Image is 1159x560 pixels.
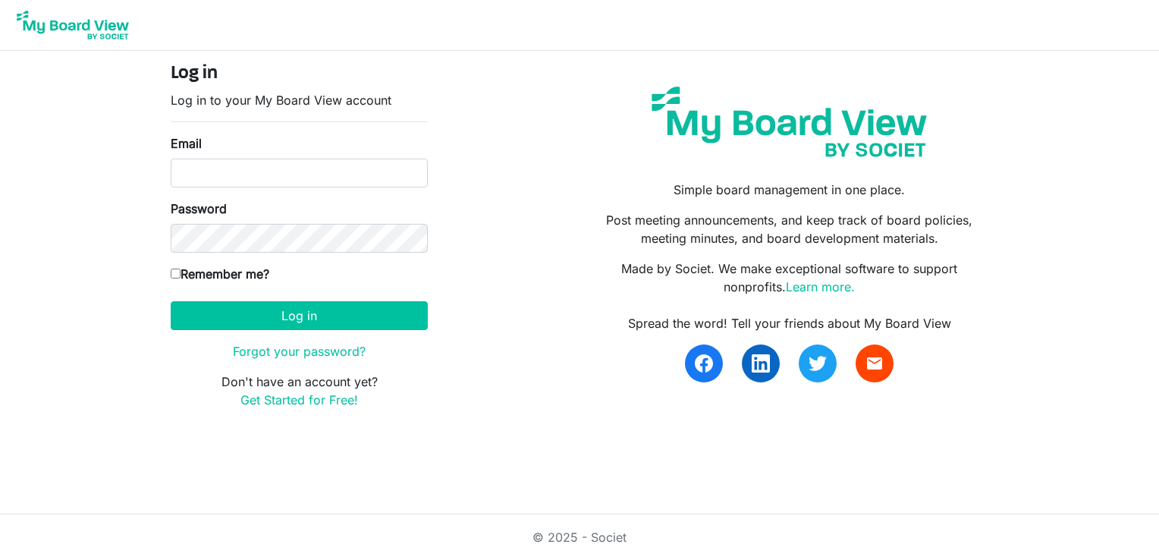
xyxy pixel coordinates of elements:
img: twitter.svg [809,354,827,373]
h4: Log in [171,63,428,85]
a: Learn more. [786,279,855,294]
button: Log in [171,301,428,330]
label: Remember me? [171,265,269,283]
p: Log in to your My Board View account [171,91,428,109]
a: Get Started for Free! [240,392,358,407]
img: my-board-view-societ.svg [640,75,938,168]
a: email [856,344,894,382]
a: Forgot your password? [233,344,366,359]
div: Spread the word! Tell your friends about My Board View [591,314,988,332]
img: facebook.svg [695,354,713,373]
img: My Board View Logo [12,6,133,44]
a: © 2025 - Societ [532,530,627,545]
p: Post meeting announcements, and keep track of board policies, meeting minutes, and board developm... [591,211,988,247]
input: Remember me? [171,269,181,278]
p: Simple board management in one place. [591,181,988,199]
span: email [865,354,884,373]
label: Email [171,134,202,153]
label: Password [171,200,227,218]
img: linkedin.svg [752,354,770,373]
p: Made by Societ. We make exceptional software to support nonprofits. [591,260,988,296]
p: Don't have an account yet? [171,373,428,409]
